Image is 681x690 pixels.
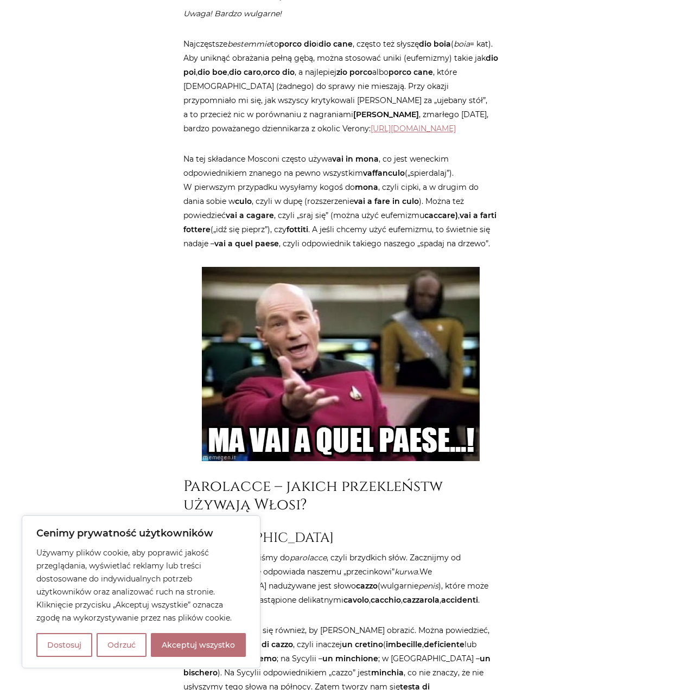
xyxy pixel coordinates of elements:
strong: zio porco [336,67,372,77]
strong: dio boe [198,67,227,77]
strong: fottiti [287,225,308,234]
strong: dio cane [319,39,353,49]
strong: vai in mona [332,154,379,164]
strong: vai a fare in culo [354,196,419,206]
strong: vai a cagare [226,210,274,220]
strong: orco dio [263,67,295,77]
em: Uwaga! Bardzo wulgarne! [183,9,282,18]
em: boia [454,39,470,49]
strong: culo [235,196,252,206]
strong: vaffanculo [363,168,405,178]
strong: dio caro [229,67,261,77]
strong: porco cane [389,67,433,77]
strong: [PERSON_NAME] [353,110,419,119]
em: bestemmie [227,39,271,49]
p: Na tej składance Mosconi często używa , co jest weneckim odpowiednikiem znanego na pewno wszystki... [183,152,498,251]
strong: caccare) [424,210,458,220]
strong: vai a quel paese [214,239,279,248]
a: [URL][DOMAIN_NAME] [371,124,456,133]
strong: dio boia [419,39,451,49]
strong: porco dio [279,39,316,49]
p: Najczęstsze to i , często też słyszę ( = kat). Aby uniknąć obrażania pełną gębą, można stosować u... [183,37,498,136]
strong: mona [355,182,378,192]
